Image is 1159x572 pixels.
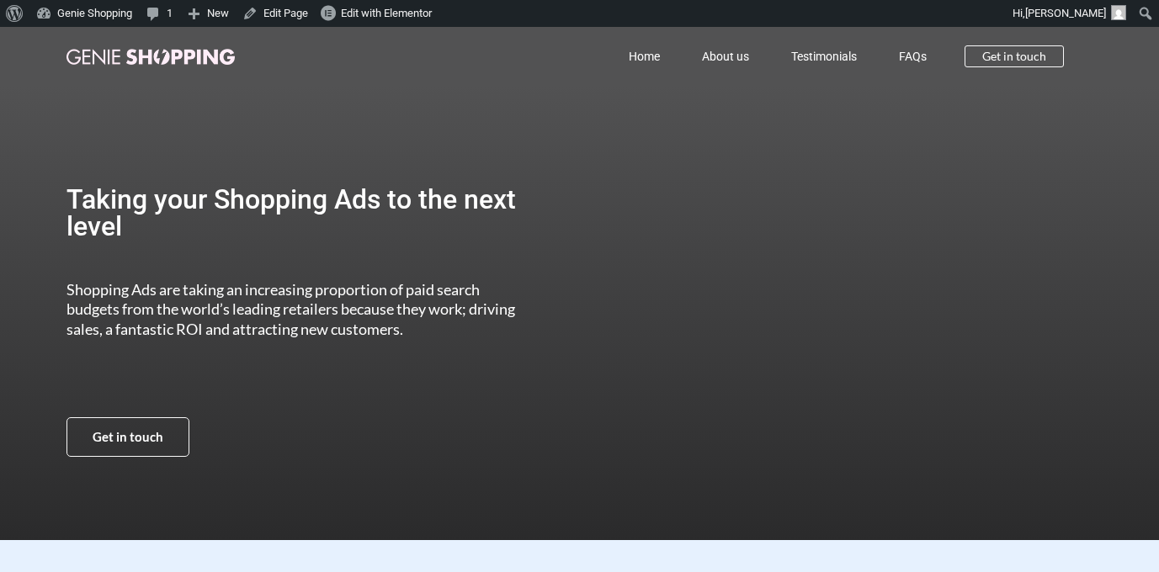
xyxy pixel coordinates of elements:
span: Get in touch [982,50,1046,62]
img: genie-shopping-logo [66,49,235,65]
span: Edit with Elementor [341,7,432,19]
nav: Menu [309,37,949,76]
a: FAQs [878,37,948,76]
a: Get in touch [965,45,1064,67]
a: Get in touch [66,417,189,457]
h2: Taking your Shopping Ads to the next level [66,186,532,240]
span: Shopping Ads are taking an increasing proportion of paid search budgets from the world’s leading ... [66,280,515,338]
a: Testimonials [770,37,878,76]
a: Home [608,37,681,76]
a: About us [681,37,770,76]
span: [PERSON_NAME] [1025,7,1106,19]
span: Get in touch [93,431,163,443]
